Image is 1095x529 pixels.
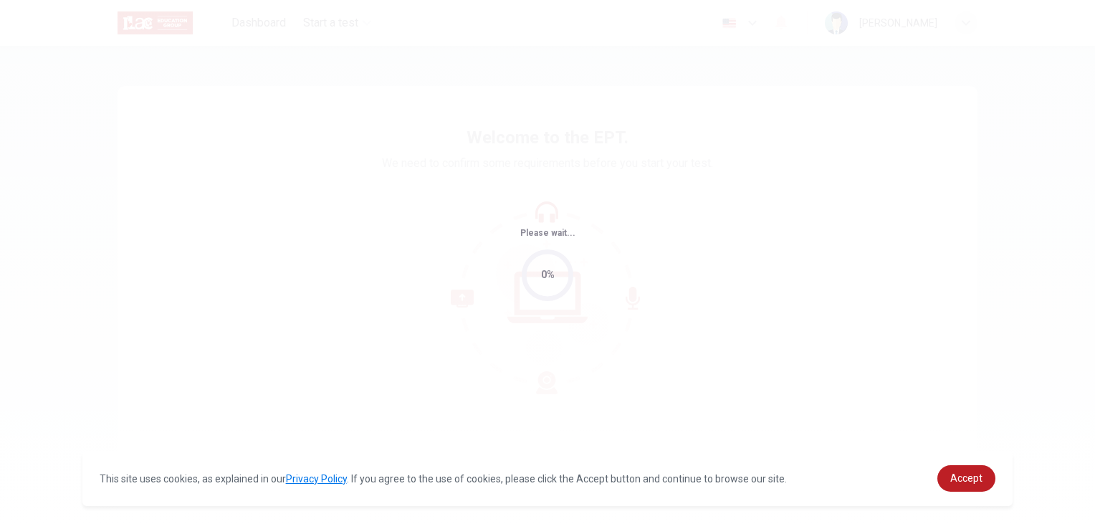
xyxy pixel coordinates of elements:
[937,465,995,492] a: dismiss cookie message
[950,472,982,484] span: Accept
[541,267,555,283] div: 0%
[520,228,575,238] span: Please wait...
[286,473,347,485] a: Privacy Policy
[82,451,1013,506] div: cookieconsent
[100,473,787,485] span: This site uses cookies, as explained in our . If you agree to the use of cookies, please click th...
